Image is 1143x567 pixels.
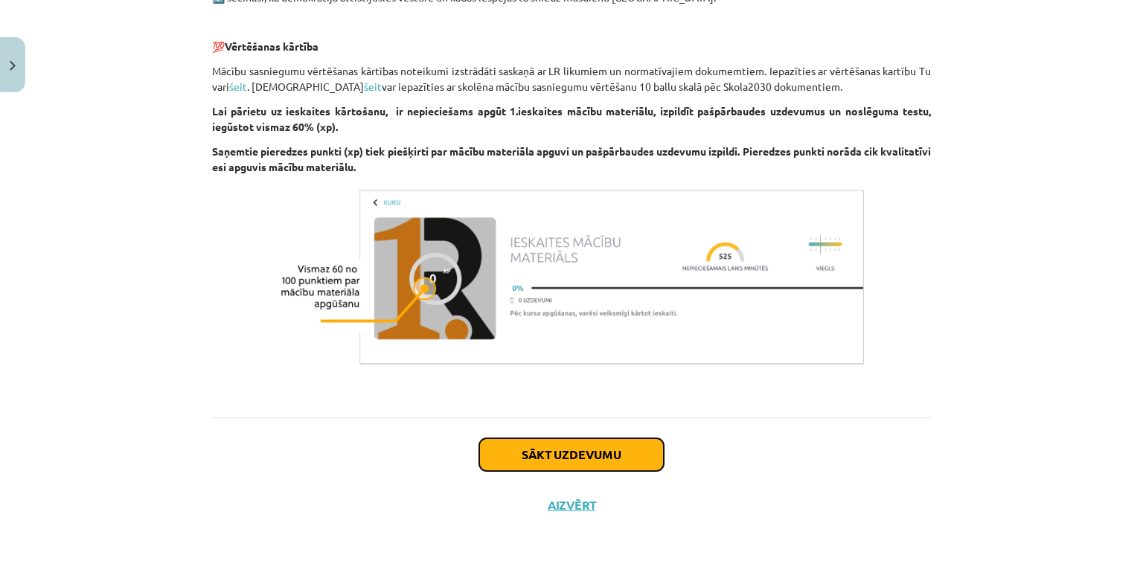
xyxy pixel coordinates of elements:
strong: Lai pārietu uz ieskaites kārtošanu, ir nepieciešams apgūt 1.ieskaites mācību materiālu, izpildīt ... [212,104,931,133]
strong: Saņemtie pieredzes punkti (xp) tiek piešķirti par mācību materiāla apguvi un pašpārbaudes uzdevum... [212,144,931,173]
button: Sākt uzdevumu [479,438,664,471]
img: icon-close-lesson-0947bae3869378f0d4975bcd49f059093ad1ed9edebbc8119c70593378902aed.svg [10,61,16,71]
strong: Vērtēšanas kārtība [225,39,318,53]
p: Mācību sasniegumu vērtēšanas kārtības noteikumi izstrādāti saskaņā ar LR likumiem un normatīvajie... [212,63,931,94]
p: 💯 [212,39,931,54]
button: Aizvērt [543,498,600,513]
a: šeit [364,80,382,93]
a: šeit [229,80,247,93]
